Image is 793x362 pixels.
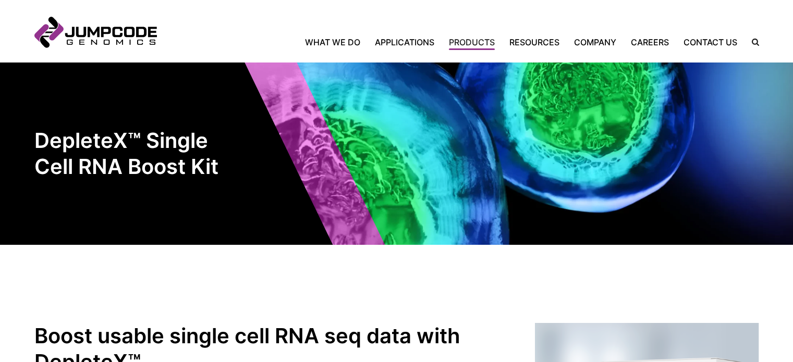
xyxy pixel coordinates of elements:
a: Company [567,36,624,48]
a: Contact Us [676,36,745,48]
nav: Primary Navigation [157,36,745,48]
a: What We Do [305,36,368,48]
a: Products [442,36,502,48]
a: Resources [502,36,567,48]
a: Applications [368,36,442,48]
a: Careers [624,36,676,48]
h1: DepleteX™ Single Cell RNA Boost Kit [34,128,222,180]
label: Search the site. [745,39,759,46]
